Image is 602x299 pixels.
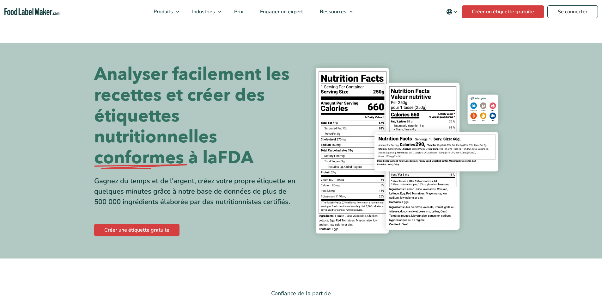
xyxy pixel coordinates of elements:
[94,176,296,207] div: Gagnez du temps et de l'argent, créez votre propre étiquette en quelques minutes grâce à notre ba...
[318,8,347,15] span: Ressources
[94,289,508,298] p: Confiance de la part de
[4,8,59,16] a: Food Label Maker homepage
[94,224,179,236] a: Créer une étiquette gratuite
[94,147,217,168] span: conformes à la
[94,64,296,168] h1: Analyser facilement les recettes et créer des étiquettes nutritionnelles FDA
[258,8,304,15] span: Engager un expert
[152,8,173,15] span: Produits
[547,5,598,18] a: Se connecter
[442,5,462,18] button: Change language
[232,8,244,15] span: Prix
[462,5,544,18] a: Créer un étiquette gratuite
[190,8,216,15] span: Industries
